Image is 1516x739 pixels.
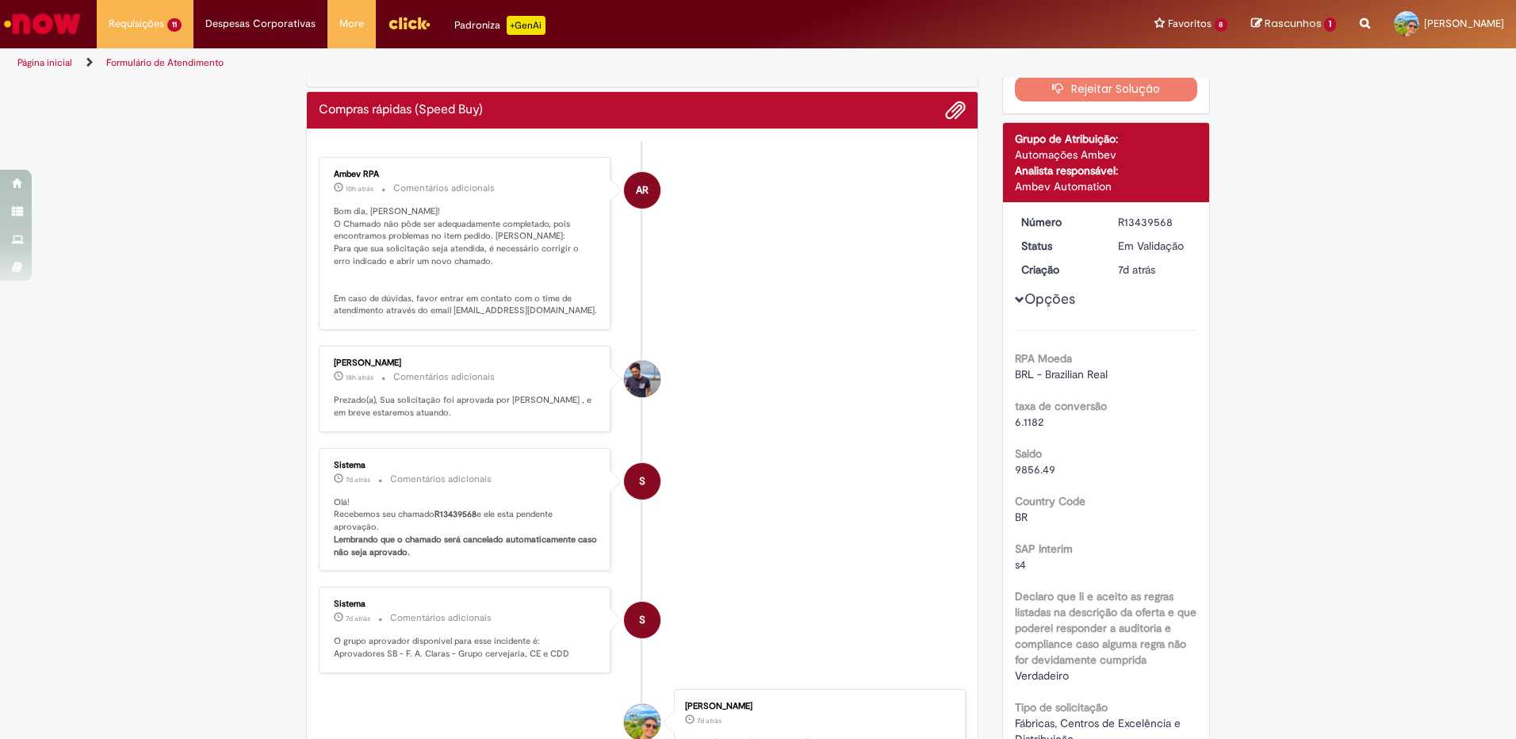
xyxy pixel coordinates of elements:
dt: Status [1009,238,1107,254]
div: Analista responsável: [1015,163,1198,178]
small: Comentários adicionais [390,611,492,625]
span: 8 [1215,18,1228,32]
b: SAP Interim [1015,542,1073,556]
div: 22/08/2025 11:50:51 [1118,262,1192,278]
b: RPA Moeda [1015,351,1072,366]
p: Olá! Recebemos seu chamado e ele esta pendente aprovação. [334,496,598,559]
div: Padroniza [454,16,546,35]
div: Ambev Automation [1015,178,1198,194]
p: O grupo aprovador disponível para esse incidente é: Aprovadores SB - F. A. Claras - Grupo cerveja... [334,635,598,660]
b: Saldo [1015,446,1042,461]
small: Comentários adicionais [393,182,495,195]
span: 18h atrás [346,373,373,382]
div: Sistema [334,461,598,470]
img: click_logo_yellow_360x200.png [388,11,431,35]
div: R13439568 [1118,214,1192,230]
p: Prezado(a), Sua solicitação foi aprovada por [PERSON_NAME] , e em breve estaremos atuando. [334,394,598,419]
span: 10h atrás [346,184,373,193]
span: S [639,601,645,639]
p: Bom dia, [PERSON_NAME]! O Chamado não pôde ser adequadamente completado, pois encontramos problem... [334,205,598,317]
img: ServiceNow [2,8,83,40]
span: Despesas Corporativas [205,16,316,32]
a: Página inicial [17,56,72,69]
span: BR [1015,510,1028,524]
ul: Trilhas de página [12,48,999,78]
small: Comentários adicionais [393,370,495,384]
b: Lembrando que o chamado será cancelado automaticamente caso não seja aprovado. [334,534,599,558]
div: [PERSON_NAME] [334,358,598,368]
div: System [624,463,660,500]
time: 22/08/2025 11:51:00 [346,614,370,623]
time: 28/08/2025 15:48:04 [346,373,373,382]
span: 11 [167,18,182,32]
p: +GenAi [507,16,546,35]
button: Rejeitar Solução [1015,76,1198,101]
b: R13439568 [435,508,477,520]
span: AR [636,171,649,209]
b: Country Code [1015,494,1085,508]
div: [PERSON_NAME] [685,702,949,711]
time: 22/08/2025 11:50:51 [1118,262,1155,277]
span: [PERSON_NAME] [1424,17,1504,30]
b: Tipo de solicitação [1015,700,1108,714]
a: Formulário de Atendimento [106,56,224,69]
time: 22/08/2025 11:51:03 [346,475,370,484]
div: Matheus Ruas Santos [624,361,660,397]
div: Grupo de Atribuição: [1015,131,1198,147]
div: Automações Ambev [1015,147,1198,163]
div: Ambev RPA [624,172,660,209]
div: Em Validação [1118,238,1192,254]
span: 1 [1324,17,1336,32]
time: 22/08/2025 11:50:30 [697,716,722,726]
span: BRL - Brazilian Real [1015,367,1108,381]
span: 7d atrás [346,475,370,484]
a: Rascunhos [1251,17,1336,32]
time: 29/08/2025 00:13:48 [346,184,373,193]
span: Rascunhos [1265,16,1322,31]
b: taxa de conversão [1015,399,1107,413]
span: S [639,462,645,500]
dt: Número [1009,214,1107,230]
div: Ambev RPA [334,170,598,179]
span: 7d atrás [1118,262,1155,277]
b: Declaro que li e aceito as regras listadas na descrição da oferta e que poderei responder a audit... [1015,589,1196,667]
span: s4 [1015,557,1026,572]
h2: Compras rápidas (Speed Buy) Histórico de tíquete [319,103,483,117]
button: Adicionar anexos [945,100,966,121]
dt: Criação [1009,262,1107,278]
div: Sistema [334,599,598,609]
div: System [624,602,660,638]
small: Comentários adicionais [390,473,492,486]
span: Verdadeiro [1015,668,1069,683]
span: 9856.49 [1015,462,1055,477]
span: Favoritos [1168,16,1212,32]
span: 7d atrás [346,614,370,623]
span: 6.1182 [1015,415,1043,429]
span: Requisições [109,16,164,32]
span: 7d atrás [697,716,722,726]
span: More [339,16,364,32]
